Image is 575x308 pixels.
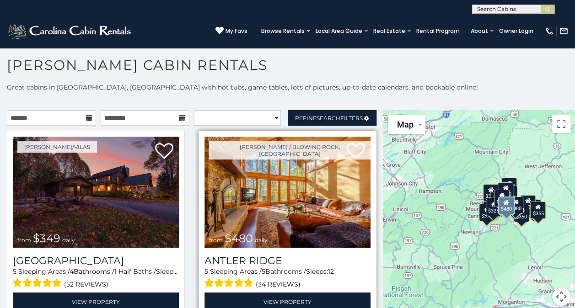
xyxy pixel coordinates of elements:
[204,267,208,276] span: 5
[552,115,570,133] button: Toggle fullscreen view
[178,267,184,276] span: 12
[530,202,546,219] div: $355
[388,115,425,134] button: Change map style
[328,267,334,276] span: 12
[13,137,179,248] a: Diamond Creek Lodge from $349 daily
[498,182,513,200] div: $320
[33,232,60,245] span: $349
[13,255,179,267] h3: Diamond Creek Lodge
[412,25,464,37] a: Rental Program
[295,115,363,122] span: Refine Filters
[494,190,510,207] div: $210
[155,142,173,161] a: Add to favorites
[501,186,517,203] div: $250
[478,204,494,221] div: $375
[545,27,554,36] img: phone-regular-white.png
[552,287,570,306] button: Map camera controls
[559,27,568,36] img: mail-regular-white.png
[501,178,517,195] div: $525
[204,267,371,290] div: Sleeping Areas / Bathrooms / Sleeps:
[317,115,340,122] span: Search
[13,267,179,290] div: Sleeping Areas / Bathrooms / Sleeps:
[209,141,371,159] a: [PERSON_NAME] / Blowing Rock, [GEOGRAPHIC_DATA]
[225,232,253,245] span: $480
[70,267,74,276] span: 4
[262,267,265,276] span: 5
[215,27,247,36] a: My Favs
[257,25,309,37] a: Browse Rentals
[114,267,156,276] span: 1 Half Baths /
[311,25,367,37] a: Local Area Guide
[397,120,414,129] span: Map
[494,25,538,37] a: Owner Login
[13,267,16,276] span: 5
[204,137,371,248] a: Antler Ridge from $480 daily
[498,196,514,215] div: $480
[13,137,179,248] img: Diamond Creek Lodge
[508,196,523,214] div: $380
[17,237,31,244] span: from
[64,278,108,290] span: (52 reviews)
[520,195,536,212] div: $930
[209,237,223,244] span: from
[485,199,501,216] div: $325
[7,22,134,40] img: White-1-2.png
[62,237,75,244] span: daily
[255,237,268,244] span: daily
[204,255,371,267] a: Antler Ridge
[13,255,179,267] a: [GEOGRAPHIC_DATA]
[483,184,498,202] div: $305
[204,137,371,248] img: Antler Ridge
[466,25,493,37] a: About
[256,278,301,290] span: (34 reviews)
[226,27,247,35] span: My Favs
[17,141,97,153] a: [PERSON_NAME]/Vilas
[513,205,529,222] div: $350
[288,110,377,126] a: RefineSearchFilters
[369,25,410,37] a: Real Estate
